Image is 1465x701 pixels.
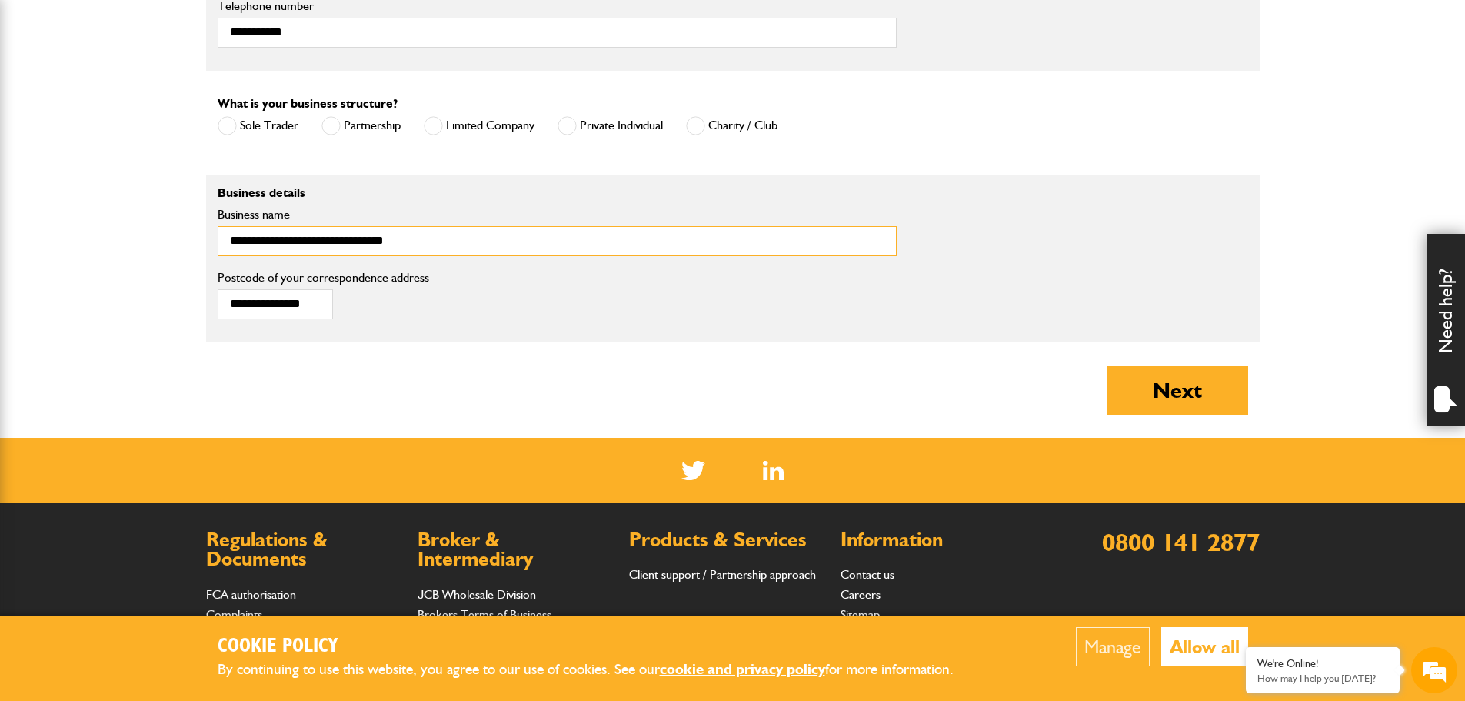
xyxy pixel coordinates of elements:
h2: Cookie Policy [218,635,979,659]
label: Charity / Club [686,116,777,135]
div: We're Online! [1257,657,1388,670]
button: Manage [1076,627,1150,666]
button: Next [1107,366,1248,415]
h2: Information [841,530,1037,550]
a: Careers [841,587,881,602]
label: Business name [218,209,897,221]
img: Linked In [763,461,784,480]
input: Enter your phone number [20,233,281,267]
a: cookie and privacy policy [660,660,825,678]
img: d_20077148190_company_1631870298795_20077148190 [26,85,65,107]
textarea: Type your message and hit 'Enter' [20,279,281,461]
input: Enter your last name [20,142,281,176]
img: Twitter [681,461,705,480]
em: Start Chat [209,474,279,495]
label: Private Individual [558,116,663,135]
div: Chat with us now [80,86,258,106]
h2: Broker & Intermediary [418,530,614,569]
label: Partnership [321,116,401,135]
label: What is your business structure? [218,98,398,110]
div: Need help? [1427,234,1465,426]
button: Allow all [1161,627,1248,666]
a: FCA authorisation [206,587,296,602]
h2: Products & Services [629,530,825,550]
a: Contact us [841,567,894,582]
h2: Regulations & Documents [206,530,402,569]
label: Limited Company [424,116,534,135]
label: Sole Trader [218,116,298,135]
p: How may I help you today? [1257,673,1388,684]
a: Sitemap [841,607,880,622]
a: Complaints [206,607,262,622]
input: Enter your email address [20,188,281,222]
a: 0800 141 2877 [1102,527,1260,557]
div: Minimize live chat window [252,8,289,45]
p: Business details [218,187,897,199]
a: Client support / Partnership approach [629,567,816,582]
p: By continuing to use this website, you agree to our use of cookies. See our for more information. [218,658,979,682]
a: Brokers Terms of Business [418,607,551,622]
label: Postcode of your correspondence address [218,272,452,284]
a: JCB Wholesale Division [418,587,536,602]
a: LinkedIn [763,461,784,480]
